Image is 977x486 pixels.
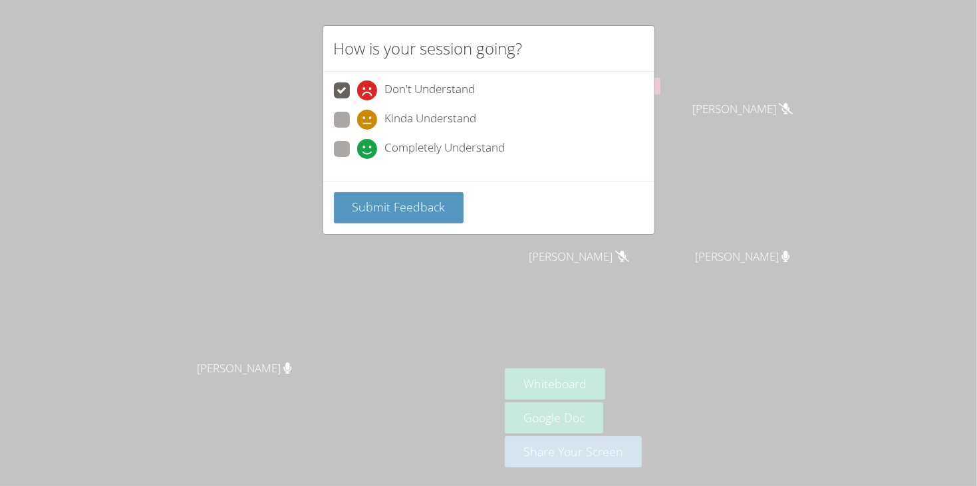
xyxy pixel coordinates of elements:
[385,110,477,130] span: Kinda Understand
[334,37,523,61] h2: How is your session going?
[385,80,476,100] span: Don't Understand
[334,192,464,223] button: Submit Feedback
[352,199,445,215] span: Submit Feedback
[385,139,505,159] span: Completely Understand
